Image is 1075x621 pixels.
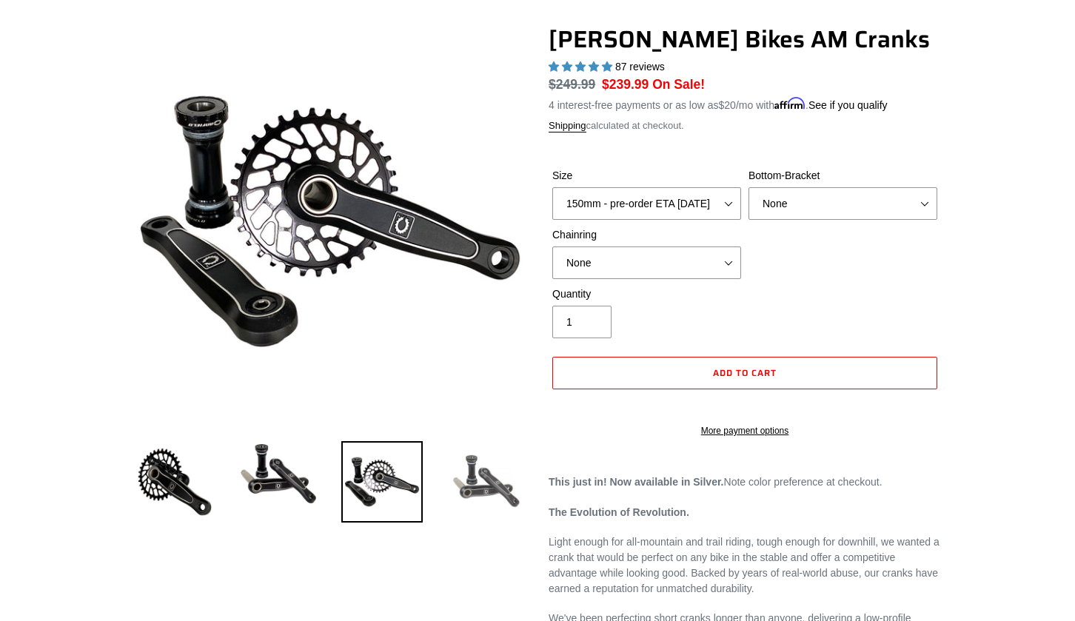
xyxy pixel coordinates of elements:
span: 4.97 stars [549,61,615,73]
span: Affirm [774,97,806,110]
span: 87 reviews [615,61,665,73]
span: $239.99 [602,77,649,92]
img: Load image into Gallery viewer, Canfield Bikes AM Cranks [341,441,423,523]
strong: This just in! Now available in Silver. [549,476,724,488]
div: calculated at checkout. [549,118,941,133]
label: Size [552,168,741,184]
label: Quantity [552,286,741,302]
strong: The Evolution of Revolution. [549,506,689,518]
label: Bottom-Bracket [749,168,937,184]
span: Add to cart [713,366,777,380]
a: More payment options [552,424,937,437]
h1: [PERSON_NAME] Bikes AM Cranks [549,25,941,53]
a: Shipping [549,120,586,132]
s: $249.99 [549,77,595,92]
img: Load image into Gallery viewer, Canfield Bikes AM Cranks [134,441,215,523]
button: Add to cart [552,357,937,389]
p: Note color preference at checkout. [549,474,941,490]
img: Load image into Gallery viewer, CANFIELD-AM_DH-CRANKS [445,441,526,523]
p: 4 interest-free payments or as low as /mo with . [549,94,888,113]
img: Load image into Gallery viewer, Canfield Cranks [238,441,319,506]
span: On Sale! [652,75,705,94]
span: $20 [719,99,736,111]
p: Light enough for all-mountain and trail riding, tough enough for downhill, we wanted a crank that... [549,534,941,597]
a: See if you qualify - Learn more about Affirm Financing (opens in modal) [808,99,888,111]
label: Chainring [552,227,741,243]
